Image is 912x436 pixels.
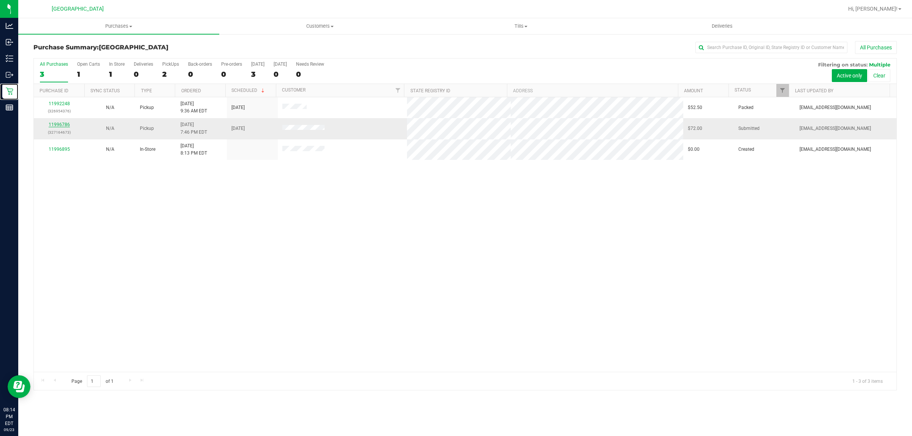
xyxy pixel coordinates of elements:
div: Deliveries [134,62,153,67]
a: Tills [420,18,621,34]
a: Deliveries [622,18,823,34]
span: Packed [738,104,754,111]
span: Created [738,146,754,153]
span: $72.00 [688,125,702,132]
span: $0.00 [688,146,700,153]
button: Active only [832,69,867,82]
iframe: Resource center [8,375,30,398]
span: Not Applicable [106,147,114,152]
inline-svg: Analytics [6,22,13,30]
button: N/A [106,104,114,111]
a: Status [735,87,751,93]
span: Deliveries [701,23,743,30]
a: Amount [684,88,703,93]
div: [DATE] [251,62,264,67]
span: Filtering on status: [818,62,868,68]
span: Hi, [PERSON_NAME]! [848,6,898,12]
inline-svg: Inbound [6,38,13,46]
inline-svg: Inventory [6,55,13,62]
button: N/A [106,146,114,153]
div: 2 [162,70,179,79]
a: Type [141,88,152,93]
a: Filter [391,84,404,97]
div: Needs Review [296,62,324,67]
a: Ordered [181,88,201,93]
span: Submitted [738,125,760,132]
div: 0 [274,70,287,79]
span: Not Applicable [106,126,114,131]
div: 0 [221,70,242,79]
inline-svg: Retail [6,87,13,95]
span: 1 - 3 of 3 items [846,375,889,387]
a: Sync Status [90,88,120,93]
span: $52.50 [688,104,702,111]
div: Pre-orders [221,62,242,67]
span: Page of 1 [65,375,120,387]
button: All Purchases [855,41,897,54]
span: Tills [421,23,621,30]
div: 1 [77,70,100,79]
span: Customers [220,23,420,30]
a: 11996895 [49,147,70,152]
a: Customer [282,87,306,93]
button: Clear [868,69,890,82]
a: Last Updated By [795,88,833,93]
a: 11992248 [49,101,70,106]
a: Purchase ID [40,88,68,93]
span: [EMAIL_ADDRESS][DOMAIN_NAME] [800,125,871,132]
a: Customers [219,18,420,34]
a: Purchases [18,18,219,34]
span: [DATE] 9:36 AM EDT [180,100,207,115]
span: Pickup [140,104,154,111]
div: 0 [188,70,212,79]
span: Multiple [869,62,890,68]
span: [DATE] 8:13 PM EDT [180,142,207,157]
span: [EMAIL_ADDRESS][DOMAIN_NAME] [800,104,871,111]
div: Open Carts [77,62,100,67]
a: State Registry ID [410,88,450,93]
div: 0 [296,70,324,79]
div: 0 [134,70,153,79]
a: Scheduled [231,88,266,93]
span: Not Applicable [106,105,114,110]
input: Search Purchase ID, Original ID, State Registry ID or Customer Name... [695,42,847,53]
p: (327164673) [38,129,80,136]
span: [GEOGRAPHIC_DATA] [52,6,104,12]
div: 3 [251,70,264,79]
h3: Purchase Summary: [33,44,321,51]
div: Back-orders [188,62,212,67]
div: [DATE] [274,62,287,67]
div: PickUps [162,62,179,67]
span: [DATE] 7:46 PM EDT [180,121,207,136]
span: [DATE] [231,125,245,132]
a: Filter [776,84,789,97]
p: (326954376) [38,107,80,115]
button: N/A [106,125,114,132]
th: Address [507,84,678,97]
span: [GEOGRAPHIC_DATA] [99,44,168,51]
div: 1 [109,70,125,79]
span: In-Store [140,146,155,153]
a: 11996786 [49,122,70,127]
div: 3 [40,70,68,79]
inline-svg: Reports [6,104,13,111]
p: 09/23 [3,427,15,433]
div: In Store [109,62,125,67]
input: 1 [87,375,101,387]
p: 08:14 PM EDT [3,406,15,427]
span: Pickup [140,125,154,132]
span: [EMAIL_ADDRESS][DOMAIN_NAME] [800,146,871,153]
span: Purchases [18,23,219,30]
span: [DATE] [231,104,245,111]
inline-svg: Outbound [6,71,13,79]
div: All Purchases [40,62,68,67]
